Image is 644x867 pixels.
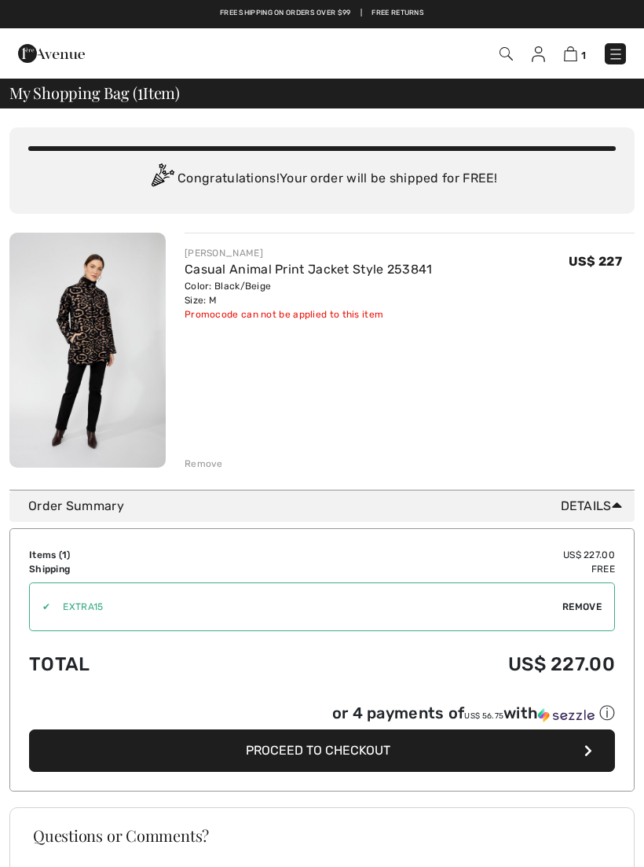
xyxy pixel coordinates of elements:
[29,703,615,729] div: or 4 payments ofUS$ 56.75withSezzle Click to learn more about Sezzle
[29,562,242,576] td: Shipping
[360,8,362,19] span: |
[220,8,351,19] a: Free shipping on orders over $99
[185,262,433,277] a: Casual Animal Print Jacket Style 253841
[18,38,85,69] img: 1ère Avenue
[9,85,180,101] span: My Shopping Bag ( Item)
[50,583,562,630] input: Promo code
[185,246,433,260] div: [PERSON_NAME]
[28,497,628,516] div: Order Summary
[29,548,242,562] td: Items ( )
[464,711,503,721] span: US$ 56.75
[146,163,177,195] img: Congratulation2.svg
[562,600,602,614] span: Remove
[242,637,615,691] td: US$ 227.00
[561,497,628,516] span: Details
[532,46,545,62] img: My Info
[9,233,166,468] img: Casual Animal Print Jacket Style 253841
[185,457,223,471] div: Remove
[608,46,624,62] img: Menu
[246,743,390,758] span: Proceed to Checkout
[564,44,586,63] a: 1
[30,600,50,614] div: ✔
[564,46,577,61] img: Shopping Bag
[499,47,513,61] img: Search
[538,708,595,722] img: Sezzle
[62,549,67,560] span: 1
[242,548,615,562] td: US$ 227.00
[28,163,616,195] div: Congratulations! Your order will be shipped for FREE!
[371,8,424,19] a: Free Returns
[29,729,615,772] button: Proceed to Checkout
[29,637,242,691] td: Total
[137,81,143,101] span: 1
[185,307,433,321] div: Promocode can not be applied to this item
[242,562,615,576] td: Free
[332,703,615,724] div: or 4 payments of with
[18,45,85,60] a: 1ère Avenue
[581,50,586,61] span: 1
[569,254,622,269] span: US$ 227
[185,279,433,307] div: Color: Black/Beige Size: M
[33,828,611,843] h3: Questions or Comments?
